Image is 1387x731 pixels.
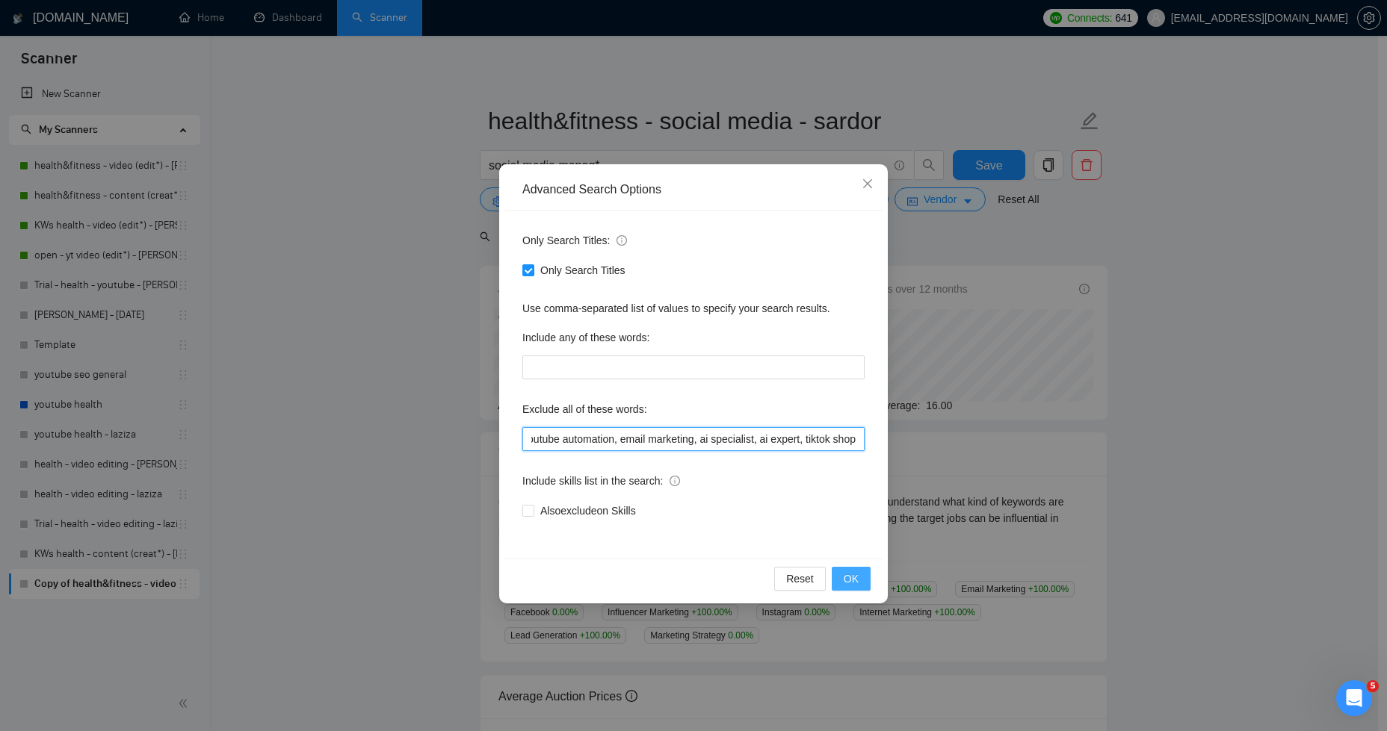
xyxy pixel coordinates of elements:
span: info-circle [617,235,627,246]
button: Close [847,164,888,205]
button: OK [832,567,871,591]
span: OK [844,570,859,587]
span: Only Search Titles: [522,232,627,249]
div: Use comma-separated list of values to specify your search results. [522,300,865,317]
div: Advanced Search Options [522,181,865,198]
span: info-circle [670,476,680,486]
span: Reset [786,570,814,587]
span: Only Search Titles [534,262,631,279]
button: Reset [774,567,826,591]
span: 5 [1367,680,1379,692]
label: Exclude all of these words: [522,397,647,421]
label: Include any of these words: [522,326,649,349]
iframe: Intercom live chat [1336,680,1372,716]
span: Also exclude on Skills [534,503,642,519]
span: Include skills list in the search: [522,473,680,489]
span: close [862,178,874,190]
